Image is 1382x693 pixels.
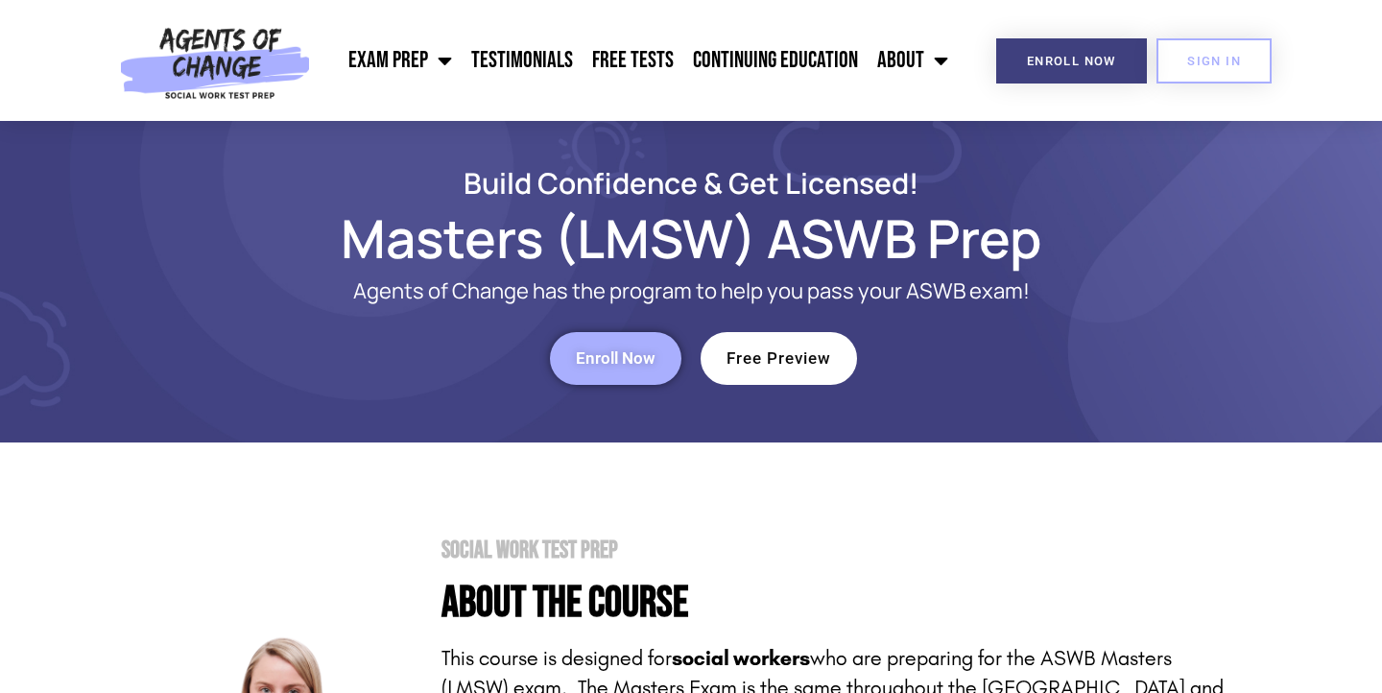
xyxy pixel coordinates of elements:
h2: Build Confidence & Get Licensed! [144,169,1238,197]
a: About [868,36,958,84]
h1: Masters (LMSW) ASWB Prep [144,216,1238,260]
a: Testimonials [462,36,583,84]
a: Enroll Now [996,38,1147,84]
a: Exam Prep [339,36,462,84]
a: Free Tests [583,36,683,84]
a: Free Preview [701,332,857,385]
strong: social workers [672,646,810,671]
nav: Menu [320,36,959,84]
p: Agents of Change has the program to help you pass your ASWB exam! [221,279,1161,303]
a: Enroll Now [550,332,681,385]
span: SIGN IN [1187,55,1241,67]
span: Enroll Now [1027,55,1116,67]
span: Enroll Now [576,350,655,367]
span: Free Preview [727,350,831,367]
h4: About the Course [441,582,1238,625]
a: Continuing Education [683,36,868,84]
h2: Social Work Test Prep [441,538,1238,562]
a: SIGN IN [1156,38,1272,84]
